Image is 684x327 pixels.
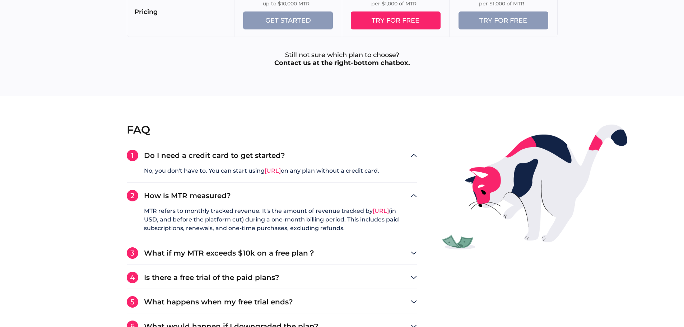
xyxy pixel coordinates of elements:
[127,125,417,135] h2: FAQ
[373,207,389,214] a: [URL]
[442,125,627,249] img: muffinMoney
[127,296,138,308] div: 5
[127,247,138,259] div: 3
[372,17,419,24] span: Try for free
[144,192,411,199] h3: How is MTR measured?
[351,11,441,29] button: Try for free
[144,152,411,159] h3: Do I need a credit card to get started?
[144,249,411,257] h3: What if my MTR exceeds $10k on a free plan？
[127,167,417,182] q: No, you don't have to. You can start using on any plan without a credit card.
[144,274,411,281] h3: Is there a free trial of the paid plans?
[127,272,138,283] div: 4
[274,59,410,67] strong: Contact us at the right-bottom chatbox.
[127,190,138,201] div: 2
[265,17,311,24] span: Get Started
[479,17,527,24] span: Try for free
[127,150,138,161] div: 1
[144,298,411,305] h3: What happens when my free trial ends?
[127,51,558,67] p: Still not sure which plan to choose?
[265,167,281,174] a: [URL]
[243,11,333,29] button: Get Started
[127,207,417,240] q: MTR refers to monthly tracked revenue. It's the amount of revenue tracked by (in USD, and before ...
[459,11,548,29] button: Try for free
